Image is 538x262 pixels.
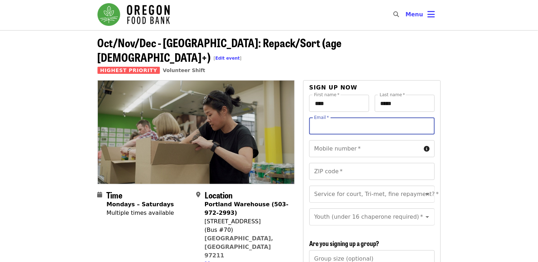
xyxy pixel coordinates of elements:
[309,118,434,135] input: Email
[406,11,423,18] span: Menu
[107,189,123,201] span: Time
[205,235,273,259] a: [GEOGRAPHIC_DATA], [GEOGRAPHIC_DATA] 97211
[215,56,240,61] a: Edit event
[98,34,342,65] span: Oct/Nov/Dec - [GEOGRAPHIC_DATA]: Repack/Sort (age [DEMOGRAPHIC_DATA]+)
[422,212,432,222] button: Open
[380,93,405,97] label: Last name
[163,67,205,73] a: Volunteer Shift
[98,81,295,184] img: Oct/Nov/Dec - Portland: Repack/Sort (age 8+) organized by Oregon Food Bank
[375,95,435,112] input: Last name
[309,163,434,180] input: ZIP code
[309,95,369,112] input: First name
[205,201,289,216] strong: Portland Warehouse (503-972-2993)
[98,191,102,198] i: calendar icon
[394,11,399,18] i: search icon
[404,6,409,23] input: Search
[422,189,432,199] button: Open
[107,201,174,208] strong: Mondays – Saturdays
[98,3,170,26] img: Oregon Food Bank - Home
[314,93,340,97] label: First name
[205,226,289,234] div: (Bus #70)
[309,140,421,157] input: Mobile number
[424,146,430,152] i: circle-info icon
[309,239,379,248] span: Are you signing up a group?
[214,56,242,61] span: [ ]
[107,209,174,217] div: Multiple times available
[428,9,435,20] i: bars icon
[98,67,160,74] span: Highest Priority
[205,189,233,201] span: Location
[196,191,200,198] i: map-marker-alt icon
[314,115,329,120] label: Email
[400,6,441,23] button: Toggle account menu
[205,217,289,226] div: [STREET_ADDRESS]
[309,84,357,91] span: Sign up now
